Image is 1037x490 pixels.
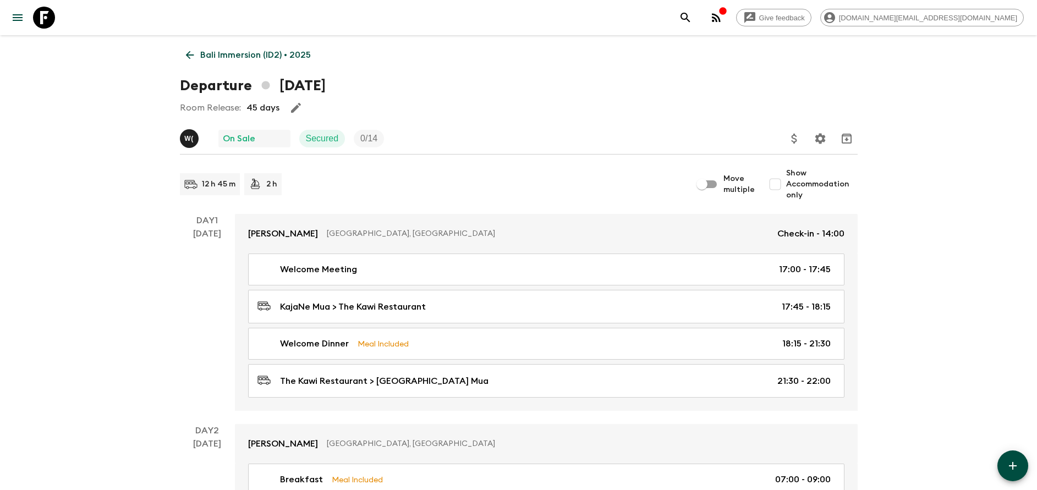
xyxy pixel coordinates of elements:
p: Welcome Dinner [280,337,349,350]
span: [DOMAIN_NAME][EMAIL_ADDRESS][DOMAIN_NAME] [833,14,1023,22]
p: Room Release: [180,101,241,114]
a: Bali Immersion (ID2) • 2025 [180,44,317,66]
p: Meal Included [332,474,383,486]
a: [PERSON_NAME][GEOGRAPHIC_DATA], [GEOGRAPHIC_DATA] [235,424,858,464]
p: 12 h 45 m [202,179,235,190]
div: [DOMAIN_NAME][EMAIL_ADDRESS][DOMAIN_NAME] [820,9,1024,26]
div: [DATE] [193,227,221,411]
span: Show Accommodation only [786,168,858,201]
p: The Kawi Restaurant > [GEOGRAPHIC_DATA] Mua [280,375,489,388]
button: menu [7,7,29,29]
p: Breakfast [280,473,323,486]
p: 18:15 - 21:30 [782,337,831,350]
p: 45 days [246,101,279,114]
p: 17:45 - 18:15 [782,300,831,313]
p: Day 2 [180,424,235,437]
a: Welcome DinnerMeal Included18:15 - 21:30 [248,328,844,360]
p: Check-in - 14:00 [777,227,844,240]
p: 2 h [266,179,277,190]
span: Wawan (Made) Murawan [180,133,201,141]
p: Secured [306,132,339,145]
a: The Kawi Restaurant > [GEOGRAPHIC_DATA] Mua21:30 - 22:00 [248,364,844,398]
a: Welcome Meeting17:00 - 17:45 [248,254,844,285]
button: search adventures [674,7,696,29]
p: W ( [184,134,194,143]
p: On Sale [223,132,255,145]
p: Day 1 [180,214,235,227]
p: [PERSON_NAME] [248,437,318,450]
span: Move multiple [723,173,755,195]
button: Archive (Completed, Cancelled or Unsynced Departures only) [836,128,858,150]
button: Update Price, Early Bird Discount and Costs [783,128,805,150]
div: Secured [299,130,345,147]
span: Give feedback [753,14,811,22]
p: [GEOGRAPHIC_DATA], [GEOGRAPHIC_DATA] [327,438,836,449]
button: Settings [809,128,831,150]
p: 0 / 14 [360,132,377,145]
a: [PERSON_NAME][GEOGRAPHIC_DATA], [GEOGRAPHIC_DATA]Check-in - 14:00 [235,214,858,254]
p: Welcome Meeting [280,263,357,276]
a: Give feedback [736,9,811,26]
p: 21:30 - 22:00 [777,375,831,388]
button: W( [180,129,201,148]
p: 17:00 - 17:45 [779,263,831,276]
p: Bali Immersion (ID2) • 2025 [200,48,311,62]
p: KajaNe Mua > The Kawi Restaurant [280,300,426,313]
p: [PERSON_NAME] [248,227,318,240]
h1: Departure [DATE] [180,75,326,97]
p: [GEOGRAPHIC_DATA], [GEOGRAPHIC_DATA] [327,228,769,239]
a: KajaNe Mua > The Kawi Restaurant17:45 - 18:15 [248,290,844,323]
p: Meal Included [358,338,409,350]
p: 07:00 - 09:00 [775,473,831,486]
div: Trip Fill [354,130,384,147]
